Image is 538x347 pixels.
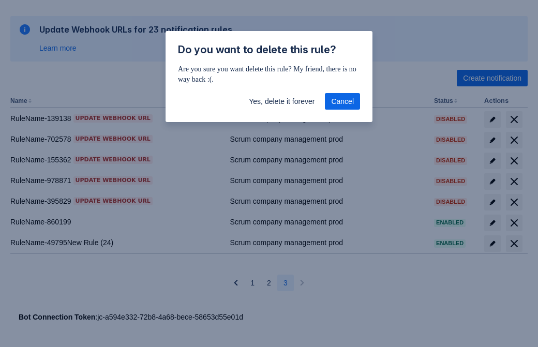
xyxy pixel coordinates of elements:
span: Do you want to delete this rule? [178,43,336,56]
span: Yes, delete it forever [249,93,315,110]
button: Yes, delete it forever [243,93,321,110]
span: Cancel [331,93,354,110]
p: Are you sure you want delete this rule? My friend, there is no way back :(. [178,64,360,85]
button: Cancel [325,93,360,110]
